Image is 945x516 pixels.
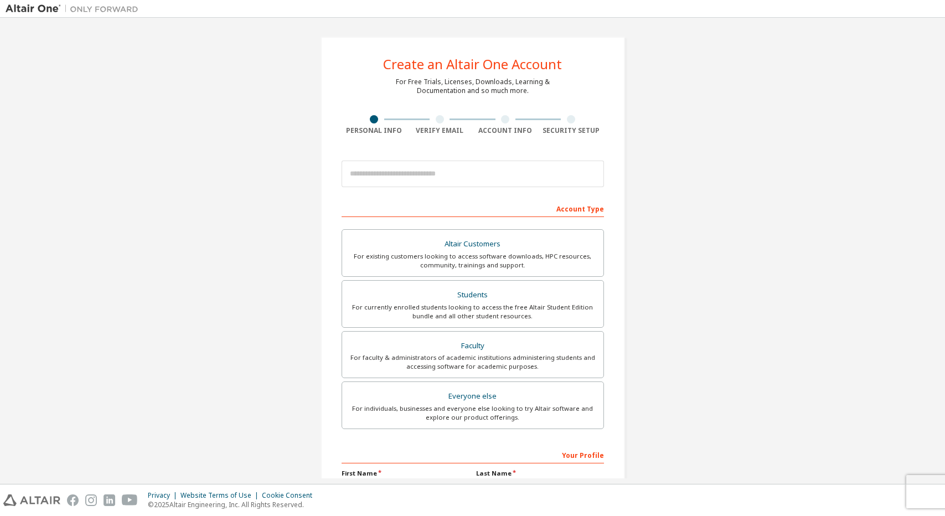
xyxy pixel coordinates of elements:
[148,500,319,509] p: © 2025 Altair Engineering, Inc. All Rights Reserved.
[349,252,597,270] div: For existing customers looking to access software downloads, HPC resources, community, trainings ...
[383,58,562,71] div: Create an Altair One Account
[349,236,597,252] div: Altair Customers
[262,491,319,500] div: Cookie Consent
[67,494,79,506] img: facebook.svg
[349,338,597,354] div: Faculty
[349,287,597,303] div: Students
[538,126,604,135] div: Security Setup
[349,389,597,404] div: Everyone else
[122,494,138,506] img: youtube.svg
[349,404,597,422] div: For individuals, businesses and everyone else looking to try Altair software and explore our prod...
[6,3,144,14] img: Altair One
[342,199,604,217] div: Account Type
[476,469,604,478] label: Last Name
[180,491,262,500] div: Website Terms of Use
[473,126,539,135] div: Account Info
[342,446,604,463] div: Your Profile
[396,78,550,95] div: For Free Trials, Licenses, Downloads, Learning & Documentation and so much more.
[85,494,97,506] img: instagram.svg
[3,494,60,506] img: altair_logo.svg
[342,126,407,135] div: Personal Info
[148,491,180,500] div: Privacy
[104,494,115,506] img: linkedin.svg
[349,353,597,371] div: For faculty & administrators of academic institutions administering students and accessing softwa...
[349,303,597,321] div: For currently enrolled students looking to access the free Altair Student Edition bundle and all ...
[342,469,469,478] label: First Name
[407,126,473,135] div: Verify Email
